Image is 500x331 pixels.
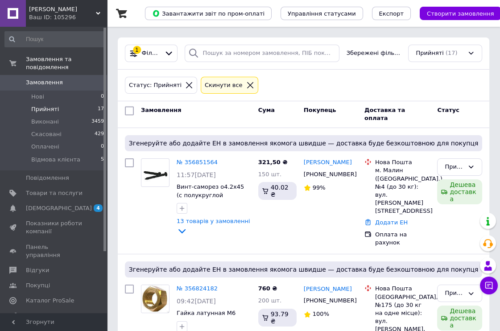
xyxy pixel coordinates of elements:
div: Ваш ID: 105296 [29,13,107,21]
img: Фото товару [141,285,169,313]
span: Доставка та оплата [364,107,405,122]
a: № 356824182 [177,285,218,292]
span: [DEMOGRAPHIC_DATA] [26,204,92,212]
span: Каталог ProSale [26,297,74,305]
span: 11:57[DATE] [177,171,216,178]
span: Показники роботи компанії [26,219,83,236]
button: Завантажити звіт по пром-оплаті [145,7,272,20]
button: Управління статусами [281,7,363,20]
span: Управління статусами [288,10,356,17]
div: 93.79 ₴ [258,309,297,327]
span: Замовлення [26,79,63,87]
div: 1 [133,46,141,54]
a: Винт-саморез о4.2х45 (c полукруглой головкой) ч.ц. [177,183,244,207]
button: Експорт [372,7,411,20]
div: Прийнято [445,289,464,298]
span: Cума [258,107,275,113]
span: Повідомлення [26,174,69,182]
a: Фото товару [141,158,169,187]
span: 0 [101,93,104,101]
span: 3459 [91,118,104,126]
span: 321,50 ₴ [258,159,288,165]
div: Дешева доставка [437,179,482,204]
span: Прийняті [31,105,59,113]
span: Виконані [31,118,59,126]
span: Відмова клієнта [31,156,80,164]
span: 760 ₴ [258,285,277,292]
span: Покупці [26,281,50,290]
a: [PERSON_NAME] [304,158,352,167]
span: Відгуки [26,266,49,274]
div: Дешева доставка [437,306,482,331]
span: 200 шт. [258,297,282,304]
a: Гайка латунная М6 [177,310,236,316]
div: [PHONE_NUMBER] [302,295,351,306]
span: 5 [101,156,104,164]
span: 17 [98,105,104,113]
span: Оплачені [31,143,59,151]
a: Фото товару [141,285,169,313]
span: Замовлення та повідомлення [26,55,107,71]
span: Прийняті [416,49,443,58]
span: Збережені фільтри: [347,49,401,58]
span: 13 товарів у замовленні [177,218,250,224]
span: 0 [101,143,104,151]
div: Оплата на рахунок [375,231,430,247]
span: Нові [31,93,44,101]
div: 40.02 ₴ [258,182,297,200]
button: Чат з покупцем [480,277,498,294]
a: 13 товарів у замовленні [177,218,250,234]
div: Cкинути все [203,81,244,90]
span: Фільтри [142,49,161,58]
span: Завантажити звіт по пром-оплаті [152,9,264,17]
span: Створити замовлення [427,10,494,17]
span: 4 [94,204,103,212]
span: Експорт [379,10,404,17]
span: 99% [313,184,326,191]
input: Пошук за номером замовлення, ПІБ покупця, номером телефону, Email, номером накладної [185,45,339,62]
span: 150 шт. [258,171,282,178]
span: 100% [313,310,329,317]
a: Додати ЕН [375,219,408,226]
div: Прийнято [445,162,464,172]
div: Нова Пошта [375,158,430,166]
img: Фото товару [141,164,169,182]
span: Панель управління [26,243,83,259]
span: Товари та послуги [26,189,83,197]
div: Нова Пошта [375,285,430,293]
input: Пошук [4,31,105,47]
span: Аналітика [26,312,57,320]
span: Статус [437,107,459,113]
span: ФОП Фурман [29,5,96,13]
div: [PHONE_NUMBER] [302,169,351,180]
span: Замовлення [141,107,181,113]
span: Покупець [304,107,336,113]
span: (17) [446,50,458,56]
span: 09:42[DATE] [177,298,216,305]
span: Згенеруйте або додайте ЕН в замовлення якомога швидше — доставка буде безкоштовною для покупця [128,265,479,274]
span: Скасовані [31,130,62,138]
span: Згенеруйте або додайте ЕН в замовлення якомога швидше — доставка буде безкоштовною для покупця [128,139,479,148]
div: Статус: Прийняті [127,81,183,90]
a: [PERSON_NAME] [304,285,352,294]
div: м. Малин ([GEOGRAPHIC_DATA].), №4 (до 30 кг): вул. [PERSON_NAME][STREET_ADDRESS] [375,166,430,215]
a: № 356851564 [177,159,218,165]
span: 429 [95,130,104,138]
